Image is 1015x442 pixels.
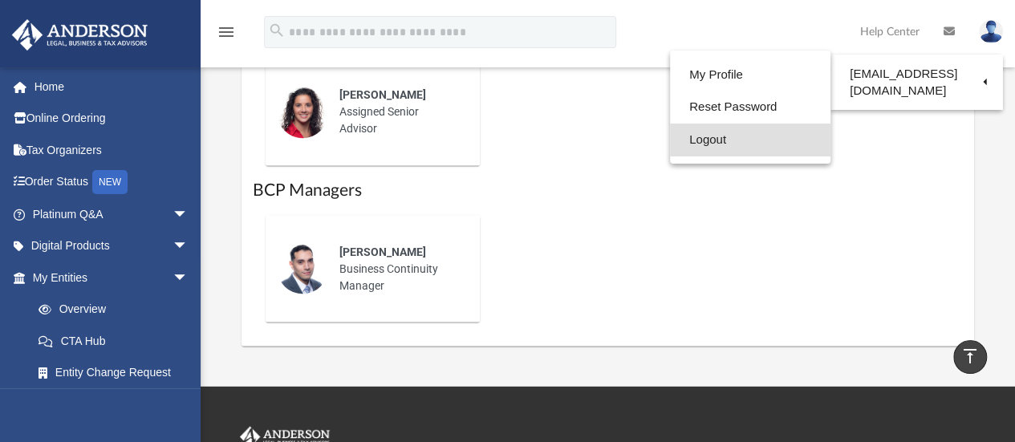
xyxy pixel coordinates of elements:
a: menu [217,30,236,42]
div: NEW [92,170,128,194]
a: My Entitiesarrow_drop_down [11,262,213,294]
a: Digital Productsarrow_drop_down [11,230,213,262]
div: Business Continuity Manager [328,232,469,305]
div: Assigned Senior Advisor [328,75,469,148]
a: Order StatusNEW [11,166,213,199]
img: User Pic [979,20,1003,43]
a: Reset Password [670,91,830,124]
i: search [268,22,286,39]
a: Logout [670,124,830,156]
span: [PERSON_NAME] [339,88,426,101]
a: vertical_align_top [953,340,987,374]
img: thumbnail [277,242,328,294]
img: thumbnail [277,87,328,138]
a: Online Ordering [11,103,213,135]
span: arrow_drop_down [173,230,205,263]
i: menu [217,22,236,42]
a: Entity Change Request [22,357,213,389]
span: arrow_drop_down [173,198,205,231]
img: Anderson Advisors Platinum Portal [7,19,152,51]
a: Home [11,71,213,103]
a: Platinum Q&Aarrow_drop_down [11,198,213,230]
a: [EMAIL_ADDRESS][DOMAIN_NAME] [830,59,1003,106]
a: My Profile [670,59,830,91]
a: CTA Hub [22,325,213,357]
h1: BCP Managers [253,178,964,201]
span: [PERSON_NAME] [339,245,426,257]
a: Tax Organizers [11,134,213,166]
i: vertical_align_top [960,347,980,366]
span: arrow_drop_down [173,262,205,294]
a: Overview [22,294,213,326]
